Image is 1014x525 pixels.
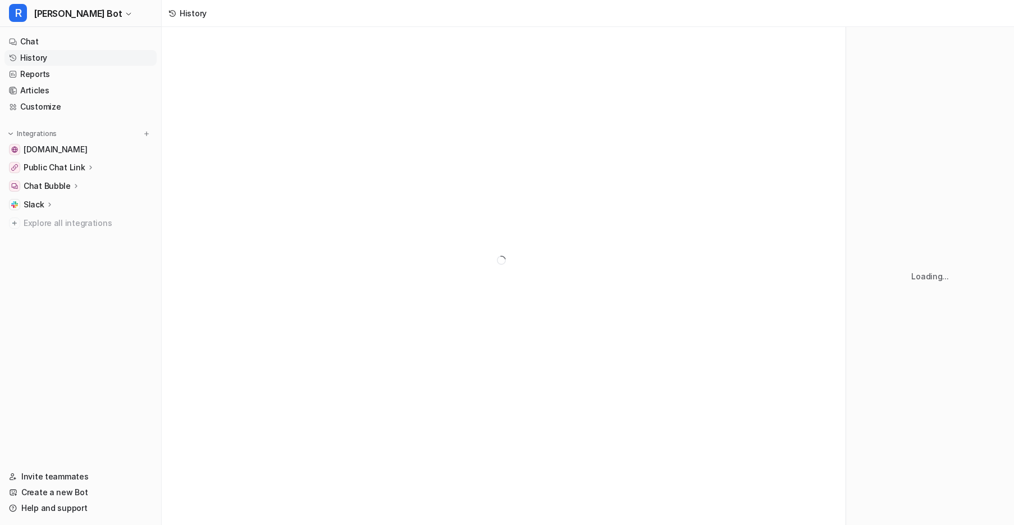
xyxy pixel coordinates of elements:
img: menu_add.svg [143,130,150,138]
p: Integrations [17,129,57,138]
img: expand menu [7,130,15,138]
img: getrella.com [11,146,18,153]
a: Create a new Bot [4,485,157,500]
span: R [9,4,27,22]
a: Help and support [4,500,157,516]
p: Chat Bubble [24,180,71,192]
a: Reports [4,66,157,82]
img: explore all integrations [9,218,20,229]
span: [PERSON_NAME] Bot [34,6,122,21]
img: Slack [11,201,18,208]
span: Explore all integrations [24,214,152,232]
p: Loading... [911,270,948,282]
a: History [4,50,157,66]
a: Articles [4,83,157,98]
img: Public Chat Link [11,164,18,171]
a: getrella.com[DOMAIN_NAME] [4,142,157,157]
button: Integrations [4,128,60,139]
a: Chat [4,34,157,49]
span: [DOMAIN_NAME] [24,144,87,155]
p: Public Chat Link [24,162,85,173]
a: Invite teammates [4,469,157,485]
img: Chat Bubble [11,183,18,189]
div: History [180,7,207,19]
a: Explore all integrations [4,215,157,231]
a: Customize [4,99,157,115]
p: Slack [24,199,44,210]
